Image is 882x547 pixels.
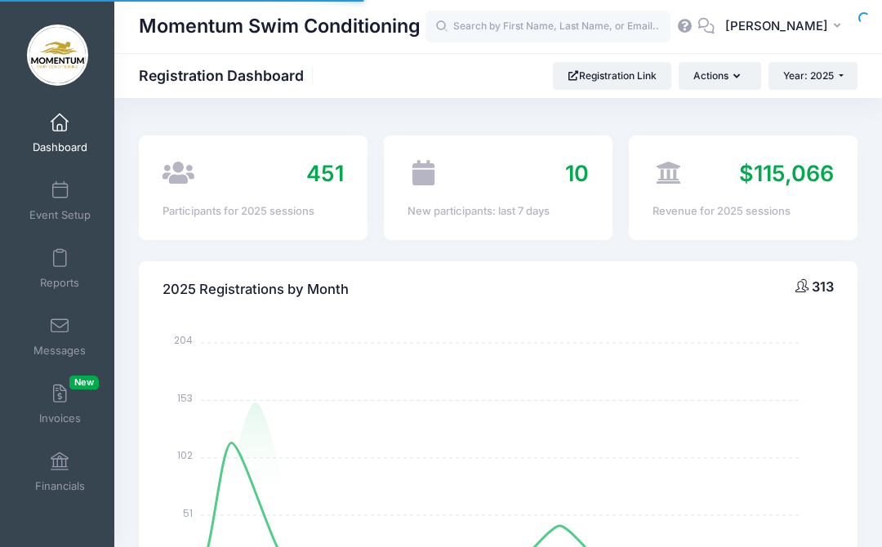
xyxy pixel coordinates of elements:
[739,160,834,186] span: $115,066
[21,443,99,500] a: Financials
[163,267,349,314] h4: 2025 Registrations by Month
[553,62,671,90] a: Registration Link
[679,62,760,90] button: Actions
[69,376,99,389] span: New
[33,344,86,358] span: Messages
[21,308,99,365] a: Messages
[183,506,193,520] tspan: 51
[40,276,79,290] span: Reports
[163,203,344,220] div: Participants for 2025 sessions
[425,11,670,43] input: Search by First Name, Last Name, or Email...
[39,411,81,425] span: Invoices
[653,203,834,220] div: Revenue for 2025 sessions
[21,105,99,162] a: Dashboard
[33,140,87,154] span: Dashboard
[715,8,857,46] button: [PERSON_NAME]
[408,203,589,220] div: New participants: last 7 days
[783,69,834,82] span: Year: 2025
[174,334,193,348] tspan: 204
[139,67,318,84] h1: Registration Dashboard
[306,160,344,186] span: 451
[27,24,88,86] img: Momentum Swim Conditioning
[812,278,834,295] span: 313
[139,8,421,46] h1: Momentum Swim Conditioning
[177,449,193,463] tspan: 102
[768,62,857,90] button: Year: 2025
[21,172,99,229] a: Event Setup
[21,376,99,433] a: InvoicesNew
[29,208,91,222] span: Event Setup
[565,160,589,186] span: 10
[35,479,85,493] span: Financials
[177,391,193,405] tspan: 153
[725,17,828,35] span: [PERSON_NAME]
[21,240,99,297] a: Reports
